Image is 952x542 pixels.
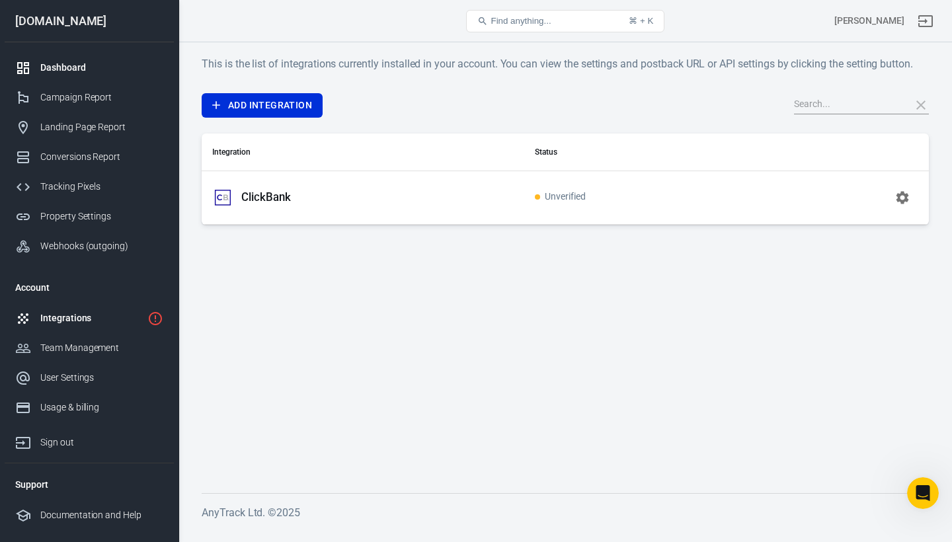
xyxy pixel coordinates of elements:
div: Webhooks (outgoing) [40,239,163,253]
th: Integration [202,134,524,171]
div: Sign out [40,436,163,449]
div: Tracking Pixels [40,180,163,194]
a: Integrations [5,303,174,333]
img: ClickBank [212,187,233,208]
input: Search... [794,97,900,114]
a: Team Management [5,333,174,363]
a: Conversions Report [5,142,174,172]
p: ClickBank [241,190,291,204]
span: Find anything... [491,16,551,26]
svg: 1 networks not verified yet [147,311,163,327]
span: Unverified [535,192,586,203]
a: Dashboard [5,53,174,83]
a: User Settings [5,363,174,393]
a: Campaign Report [5,83,174,112]
button: Find anything...⌘ + K [466,10,664,32]
a: Tracking Pixels [5,172,174,202]
div: Integrations [40,311,142,325]
h6: AnyTrack Ltd. © 2025 [202,504,929,521]
div: ⌘ + K [629,16,653,26]
a: Add Integration [202,93,323,118]
div: Account id: GXqx2G2u [834,14,904,28]
div: User Settings [40,371,163,385]
a: Usage & billing [5,393,174,422]
div: Usage & billing [40,401,163,414]
iframe: Intercom live chat [907,477,939,509]
div: Landing Page Report [40,120,163,134]
div: Dashboard [40,61,163,75]
a: Sign out [5,422,174,457]
div: Team Management [40,341,163,355]
h6: This is the list of integrations currently installed in your account. You can view the settings a... [202,56,929,72]
div: [DOMAIN_NAME] [5,15,174,27]
div: Property Settings [40,210,163,223]
div: Campaign Report [40,91,163,104]
li: Account [5,272,174,303]
li: Support [5,469,174,500]
a: Webhooks (outgoing) [5,231,174,261]
a: Sign out [910,5,941,37]
div: Documentation and Help [40,508,163,522]
a: Property Settings [5,202,174,231]
a: Landing Page Report [5,112,174,142]
div: Conversions Report [40,150,163,164]
th: Status [524,134,757,171]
